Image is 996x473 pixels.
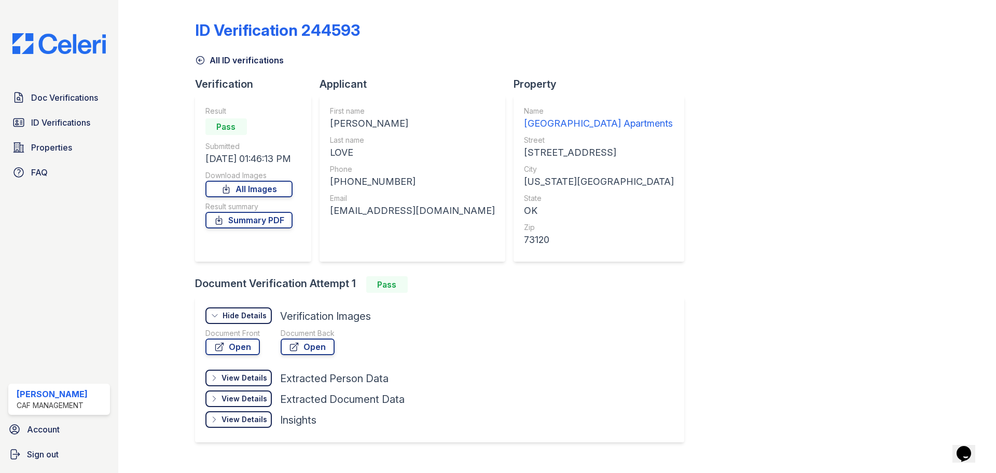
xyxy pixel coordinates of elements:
[4,444,114,465] a: Sign out
[8,112,110,133] a: ID Verifications
[524,193,674,204] div: State
[223,310,267,321] div: Hide Details
[195,276,693,293] div: Document Verification Attempt 1
[280,371,389,386] div: Extracted Person Data
[330,145,495,160] div: LOVE
[195,54,284,66] a: All ID verifications
[524,222,674,233] div: Zip
[31,166,48,179] span: FAQ
[281,328,335,339] div: Document Back
[8,137,110,158] a: Properties
[205,339,260,355] a: Open
[524,106,674,116] div: Name
[280,392,405,407] div: Extracted Document Data
[524,116,674,131] div: [GEOGRAPHIC_DATA] Apartments
[280,309,371,323] div: Verification Images
[31,91,98,104] span: Doc Verifications
[205,212,293,228] a: Summary PDF
[320,77,514,91] div: Applicant
[330,193,495,204] div: Email
[524,233,674,247] div: 73120
[27,423,60,436] span: Account
[281,339,335,355] a: Open
[8,87,110,108] a: Doc Verifications
[205,328,260,339] div: Document Front
[524,174,674,189] div: [US_STATE][GEOGRAPHIC_DATA]
[524,204,674,218] div: OK
[524,106,674,131] a: Name [GEOGRAPHIC_DATA] Apartments
[952,431,986,463] iframe: chat widget
[524,145,674,160] div: [STREET_ADDRESS]
[17,400,88,411] div: CAF Management
[524,164,674,174] div: City
[205,141,293,152] div: Submitted
[280,413,316,427] div: Insights
[205,118,247,135] div: Pass
[524,135,674,145] div: Street
[17,388,88,400] div: [PERSON_NAME]
[205,170,293,181] div: Download Images
[4,33,114,54] img: CE_Logo_Blue-a8612792a0a2168367f1c8372b55b34899dd931a85d93a1a3d3e32e68fde9ad4.png
[205,106,293,116] div: Result
[195,77,320,91] div: Verification
[330,106,495,116] div: First name
[205,152,293,166] div: [DATE] 01:46:13 PM
[330,164,495,174] div: Phone
[330,135,495,145] div: Last name
[4,419,114,440] a: Account
[222,394,267,404] div: View Details
[27,448,59,461] span: Sign out
[222,414,267,425] div: View Details
[514,77,693,91] div: Property
[195,21,360,39] div: ID Verification 244593
[330,116,495,131] div: [PERSON_NAME]
[366,276,408,293] div: Pass
[8,162,110,183] a: FAQ
[222,373,267,383] div: View Details
[205,201,293,212] div: Result summary
[205,181,293,197] a: All Images
[330,174,495,189] div: [PHONE_NUMBER]
[31,116,90,129] span: ID Verifications
[330,204,495,218] div: [EMAIL_ADDRESS][DOMAIN_NAME]
[31,141,72,154] span: Properties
